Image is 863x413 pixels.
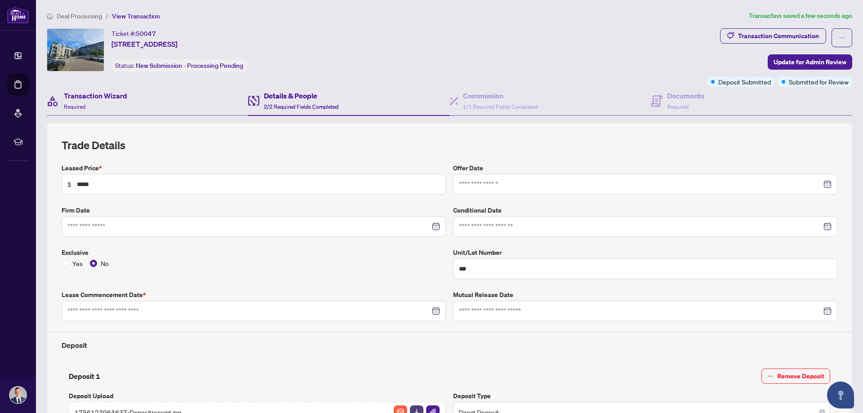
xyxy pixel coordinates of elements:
[767,373,774,379] span: minus
[264,90,338,101] h4: Details & People
[111,39,178,49] span: [STREET_ADDRESS]
[777,369,824,383] span: Remove Deposit
[761,369,830,384] button: Remove Deposit
[768,54,852,70] button: Update for Admin Review
[827,382,854,409] button: Open asap
[720,28,826,44] button: Transaction Communication
[453,205,837,215] label: Conditional Date
[62,248,446,258] label: Exclusive
[7,7,29,23] img: logo
[839,35,845,41] span: ellipsis
[62,163,446,173] label: Leased Price
[453,290,837,300] label: Mutual Release Date
[463,103,538,110] span: 1/1 Required Fields Completed
[62,340,837,351] h4: Deposit
[57,12,102,20] span: Deal Processing
[112,12,160,20] span: View Transaction
[69,258,86,268] span: Yes
[667,90,704,101] h4: Documents
[749,11,852,21] article: Transaction saved a few seconds ago
[47,13,53,19] span: home
[106,11,108,21] li: /
[69,371,100,382] h4: Deposit 1
[47,29,104,71] img: IMG-W12352562_1.jpg
[69,391,446,401] label: Deposit Upload
[64,90,127,101] h4: Transaction Wizard
[111,59,247,71] div: Status:
[97,258,112,268] span: No
[718,77,771,87] span: Deposit Submitted
[264,103,338,110] span: 2/2 Required Fields Completed
[64,103,85,110] span: Required
[463,90,538,101] h4: Commission
[9,386,27,404] img: Profile Icon
[667,103,689,110] span: Required
[789,77,849,87] span: Submitted for Review
[136,30,156,38] span: 50047
[67,179,71,189] span: $
[62,138,837,152] h2: Trade Details
[62,205,446,215] label: Firm Date
[774,55,846,69] span: Update for Admin Review
[453,391,830,401] label: Deposit Type
[453,163,837,173] label: Offer Date
[111,28,156,39] div: Ticket #:
[62,290,446,300] label: Lease Commencement Date
[453,248,837,258] label: Unit/Lot Number
[738,29,819,43] div: Transaction Communication
[136,62,243,70] span: New Submission - Processing Pending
